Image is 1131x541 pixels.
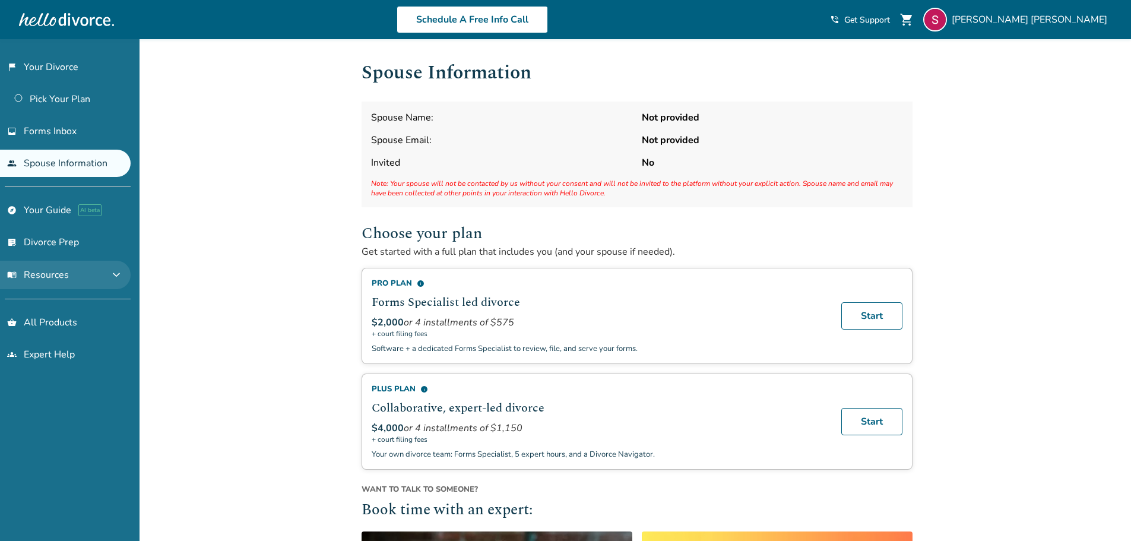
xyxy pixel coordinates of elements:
span: shopping_cart [899,12,914,27]
div: Plus Plan [372,384,827,394]
a: Start [841,408,902,435]
h2: Book time with an expert: [362,499,913,522]
span: info [420,385,428,393]
span: phone_in_talk [830,15,839,24]
span: $2,000 [372,316,404,329]
strong: No [642,156,903,169]
p: Software + a dedicated Forms Specialist to review, file, and serve your forms. [372,343,827,354]
span: $4,000 [372,422,404,435]
img: Samantha Schmidt [923,8,947,31]
span: shopping_basket [7,318,17,327]
span: Want to talk to someone? [362,484,913,495]
span: inbox [7,126,17,136]
span: expand_more [109,268,123,282]
strong: Not provided [642,134,903,147]
span: Invited [371,156,632,169]
p: Get started with a full plan that includes you (and your spouse if needed). [362,245,913,258]
strong: Not provided [642,111,903,124]
span: [PERSON_NAME] [PERSON_NAME] [952,13,1112,26]
span: Spouse Email: [371,134,632,147]
h2: Forms Specialist led divorce [372,293,827,311]
span: menu_book [7,270,17,280]
span: people [7,159,17,168]
h2: Collaborative, expert-led divorce [372,399,827,417]
span: Note: Your spouse will not be contacted by us without your consent and will not be invited to the... [371,179,903,198]
p: Your own divorce team: Forms Specialist, 5 expert hours, and a Divorce Navigator. [372,449,827,460]
div: Pro Plan [372,278,827,289]
h2: Choose your plan [362,222,913,245]
span: Resources [7,268,69,281]
span: list_alt_check [7,238,17,247]
span: explore [7,205,17,215]
span: info [417,280,424,287]
div: or 4 installments of $575 [372,316,827,329]
span: + court filing fees [372,435,827,444]
div: or 4 installments of $1,150 [372,422,827,435]
h1: Spouse Information [362,58,913,87]
a: phone_in_talkGet Support [830,14,890,26]
span: flag_2 [7,62,17,72]
span: Forms Inbox [24,125,77,138]
iframe: Chat Widget [1072,484,1131,541]
span: Get Support [844,14,890,26]
span: Spouse Name: [371,111,632,124]
a: Start [841,302,902,330]
a: Schedule A Free Info Call [397,6,548,33]
span: groups [7,350,17,359]
span: + court filing fees [372,329,827,338]
span: AI beta [78,204,102,216]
